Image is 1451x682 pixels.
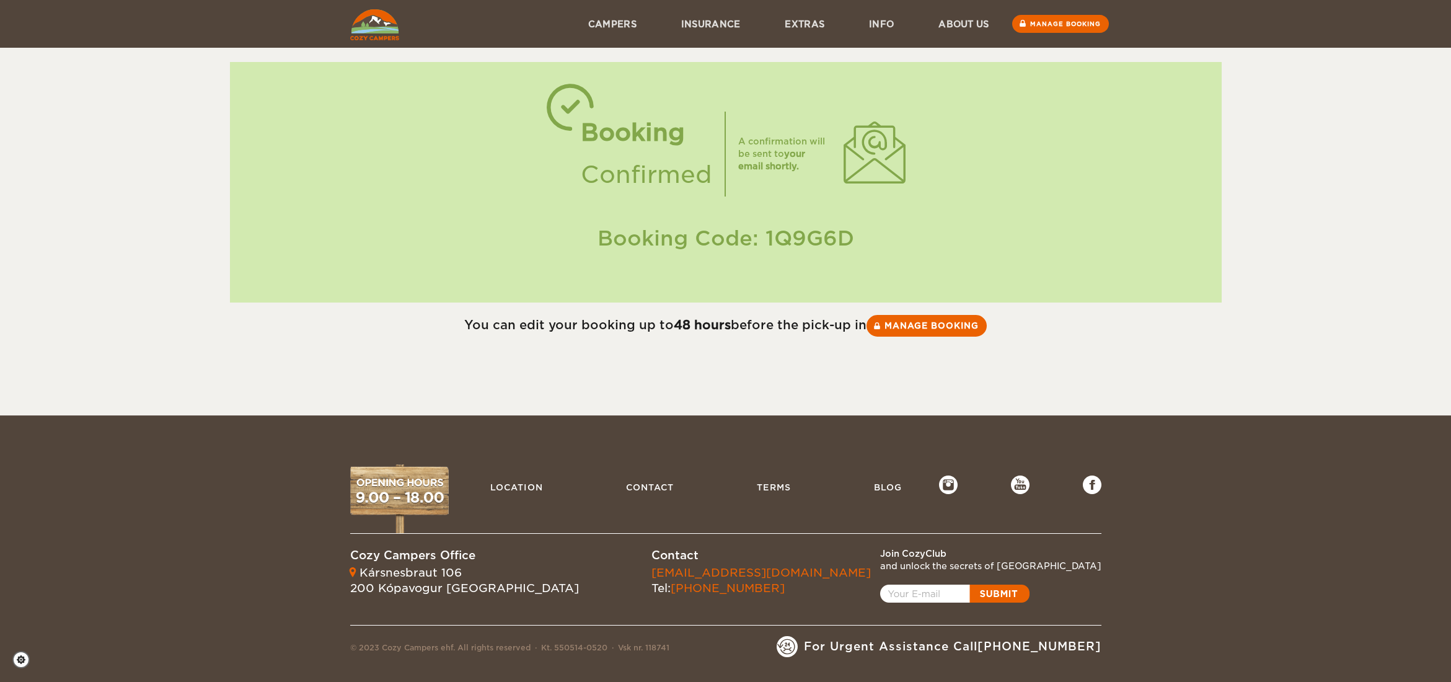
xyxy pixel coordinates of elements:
[751,476,797,499] a: Terms
[581,112,712,154] div: Booking
[651,565,871,596] div: Tel:
[350,9,399,40] img: Cozy Campers
[350,642,669,657] div: © 2023 Cozy Campers ehf. All rights reserved Kt. 550514-0520 Vsk nr. 118741
[651,547,871,564] div: Contact
[484,476,549,499] a: Location
[1012,15,1109,33] a: Manage booking
[671,582,785,595] a: [PHONE_NUMBER]
[350,547,579,564] div: Cozy Campers Office
[620,476,680,499] a: Contact
[12,651,38,668] a: Cookie settings
[581,154,712,196] div: Confirmed
[350,565,579,596] div: Kársnesbraut 106 200 Kópavogur [GEOGRAPHIC_DATA]
[804,639,1101,655] span: For Urgent Assistance Call
[738,135,831,172] div: A confirmation will be sent to
[674,317,731,332] strong: 48 hours
[880,560,1101,572] div: and unlock the secrets of [GEOGRAPHIC_DATA]
[651,566,871,579] a: [EMAIL_ADDRESS][DOMAIN_NAME]
[867,315,987,337] a: Manage booking
[868,476,908,499] a: Blog
[880,547,1101,560] div: Join CozyClub
[880,585,1030,603] a: Open popup
[977,640,1101,653] a: [PHONE_NUMBER]
[242,224,1209,253] div: Booking Code: 1Q9G6D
